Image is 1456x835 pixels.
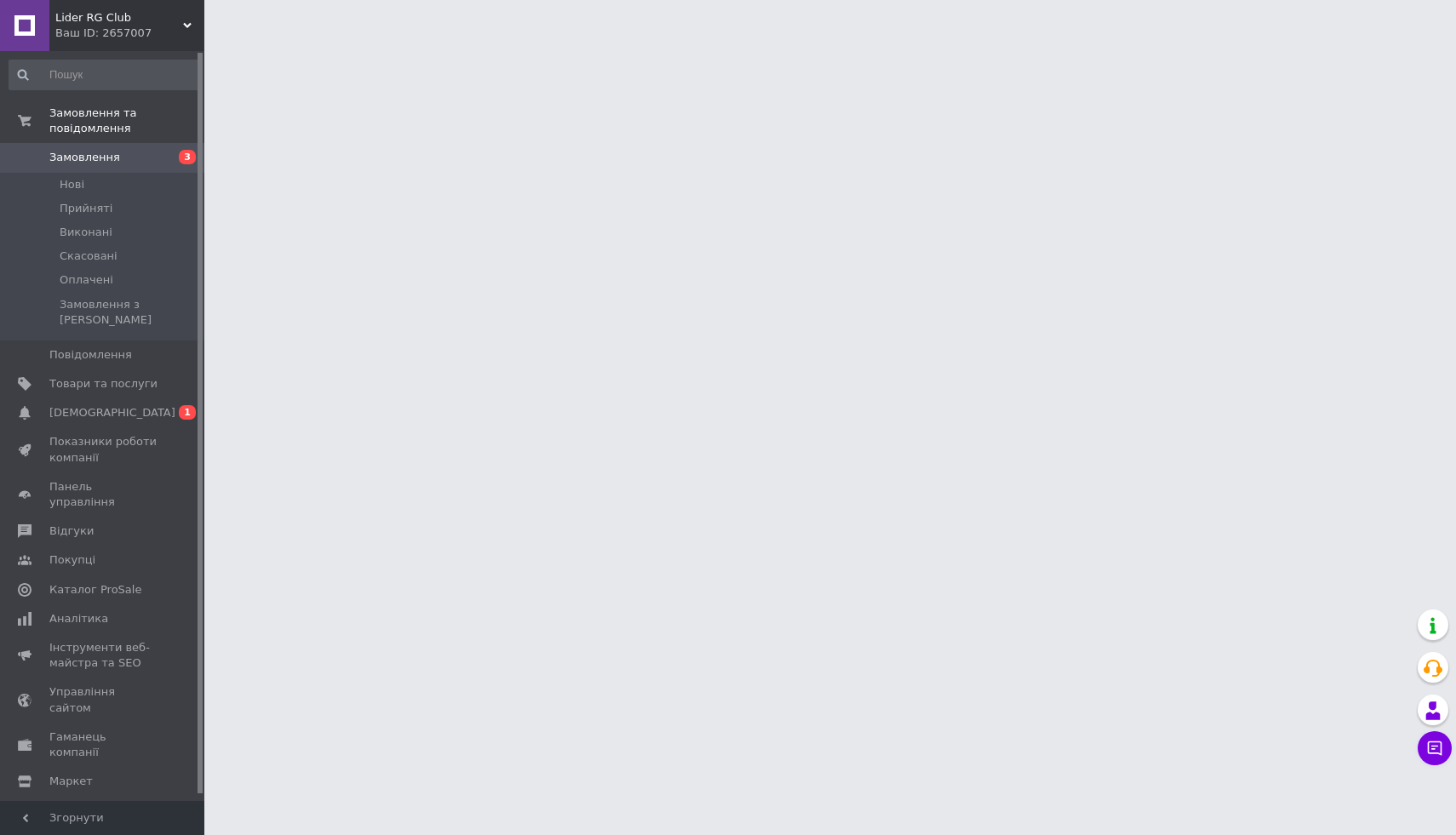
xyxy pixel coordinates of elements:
[179,405,196,420] span: 1
[49,552,95,568] span: Покупці
[49,640,158,671] span: Інструменти веб-майстра та SEO
[49,729,158,760] span: Гаманець компанії
[49,376,158,392] span: Товари та послуги
[55,26,204,41] div: Ваш ID: 2657007
[49,582,141,598] span: Каталог ProSale
[60,249,118,264] span: Скасовані
[60,297,199,328] span: Замовлення з [PERSON_NAME]
[49,106,204,136] span: Замовлення та повідомлення
[9,60,201,90] input: Пошук
[49,434,158,465] span: Показники роботи компанії
[49,611,108,626] span: Аналітика
[60,201,112,216] span: Прийняті
[49,150,120,165] span: Замовлення
[60,177,84,192] span: Нові
[1418,731,1452,765] button: Чат з покупцем
[55,10,183,26] span: Lider RG Club
[49,684,158,715] span: Управління сайтом
[60,272,113,288] span: Оплачені
[49,405,175,420] span: [DEMOGRAPHIC_DATA]
[179,150,196,164] span: 3
[49,523,94,539] span: Відгуки
[60,225,112,240] span: Виконані
[49,479,158,510] span: Панель управління
[49,774,93,789] span: Маркет
[49,347,132,363] span: Повідомлення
